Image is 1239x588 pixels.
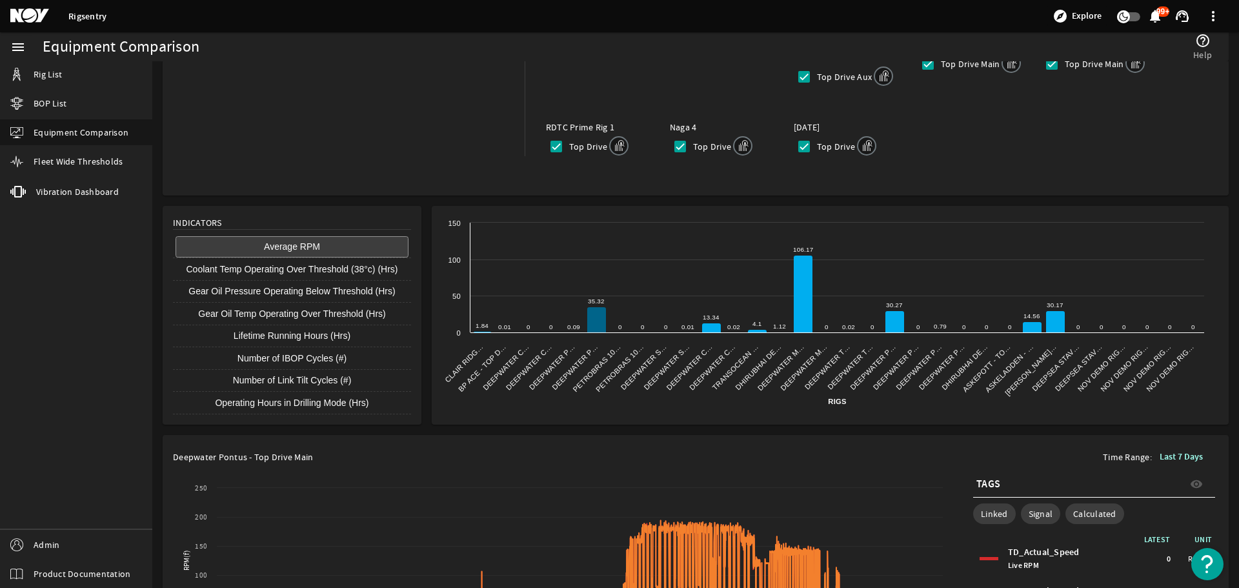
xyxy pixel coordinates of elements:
text: 0 [962,323,966,330]
text: 50 [452,292,461,300]
text: 35.32 [588,298,605,305]
label: Top Drive [814,140,855,153]
text: 0 [1191,323,1195,330]
text: 13.34 [703,314,720,321]
text: NOV Demo Rig… [1145,343,1195,393]
span: Live RPM [1008,560,1039,571]
text: 0 [641,323,645,330]
text: 0.01 [498,323,511,330]
button: Last 7 Days [1154,445,1208,469]
text: BP Ace - Top D… [457,343,507,393]
text: 0 [1168,323,1172,330]
text: 0 [1008,323,1012,330]
button: Number of Link Tilt Cycles (#) [176,370,408,392]
text: 0 [549,323,553,330]
span: Fleet Wide Thresholds [34,155,123,168]
text: Deepwater S… [642,343,690,391]
div: TD_Actual_Speed [1008,546,1163,572]
text: 250 [195,483,207,493]
span: Vibration Dashboard [36,185,119,198]
label: Naga 4 [670,121,697,133]
span: Help [1193,48,1212,61]
mat-icon: support_agent [1174,8,1190,24]
span: UNIT [1176,533,1215,546]
text: 30.17 [1047,301,1063,309]
text: Dhirubhai De… [940,343,989,391]
mat-icon: help_outline [1195,33,1211,48]
span: Indicators [173,216,222,229]
text: 100 [195,571,207,580]
text: 0.02 [727,323,740,330]
text: Deepwater P… [872,343,920,391]
text: Clair Ridg… [443,343,485,384]
span: Admin [34,538,59,551]
text: Deepwater P… [528,343,576,391]
text: Deepwater C… [505,343,554,392]
text: Rigs [828,398,847,405]
text: Deepwater P… [849,343,897,391]
text: Deepwater M… [779,343,829,392]
text: Dhirubhai De… [734,343,782,391]
text: 0 [457,329,461,337]
text: 14.56 [1023,312,1040,319]
text: RPM(f) [182,551,192,571]
text: 150 [195,542,207,551]
text: 4.1 [752,320,761,327]
button: Gear Oil Temp Operating Over Threshold (Hrs) [176,303,408,325]
button: Coolant Temp Operating Over Threshold (38°c) (Hrs) [176,258,408,280]
text: 0 [1100,323,1103,330]
span: BOP List [34,97,66,110]
text: Deepsea Stav… [1054,343,1103,392]
text: Petrobras 10… [594,343,645,393]
text: 0 [1122,323,1126,330]
button: Lifetime Running Hours (Hrs) [176,325,408,347]
text: Deepsea Stav… [1031,343,1080,392]
b: Last 7 Days [1160,451,1203,463]
text: Deepwater P… [550,343,599,391]
mat-icon: vibration [10,184,26,199]
span: TAGS [976,478,1000,491]
text: Deepwater T… [803,343,852,391]
text: 0 [916,323,920,330]
text: 0 [664,323,668,330]
span: LATEST [1144,534,1177,545]
label: Top Drive Main [1062,57,1124,70]
label: Top Drive Aux [814,70,872,83]
span: Equipment Comparison [34,126,128,139]
span: Calculated [1073,507,1116,520]
button: Average RPM [176,236,408,258]
text: 0 [527,323,530,330]
text: 1.12 [773,323,786,330]
text: 0 [1145,323,1149,330]
text: Petrobras 10… [571,343,621,393]
a: Rigsentry [68,10,106,23]
text: NOV Demo Rig… [1076,343,1127,393]
text: Deepwater C… [665,343,714,392]
span: Explore [1072,10,1102,23]
text: Deepwater T… [826,343,874,391]
button: Gear Oil Pressure Operating Below Threshold (Hrs) [176,281,408,303]
text: 0 [1076,323,1080,330]
button: Explore [1047,6,1107,26]
div: Equipment Comparison [43,41,199,54]
button: Operating Hours in Drilling Mode (Hrs) [176,392,408,414]
text: 200 [195,512,207,522]
text: NOV Demo Rig… [1122,343,1173,393]
text: Deepwater M… [756,343,806,392]
text: Deepwater P… [918,343,966,391]
mat-icon: explore [1053,8,1068,24]
text: 1.84 [476,322,489,329]
span: RPM(f) [1188,553,1213,565]
text: Deepwater C… [481,343,530,392]
label: RDTC Prime Rig 1 [546,121,614,133]
text: NOV Demo Rig… [1099,343,1149,393]
text: 30.27 [886,301,903,309]
label: [DATE] [794,121,820,133]
button: 99+ [1148,10,1162,23]
span: Linked [981,507,1008,520]
button: Open Resource Center [1191,548,1224,580]
label: Top Drive [690,140,731,153]
label: Top Drive Main [938,57,1000,70]
button: more_vert [1198,1,1229,32]
span: Product Documentation [34,567,130,580]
